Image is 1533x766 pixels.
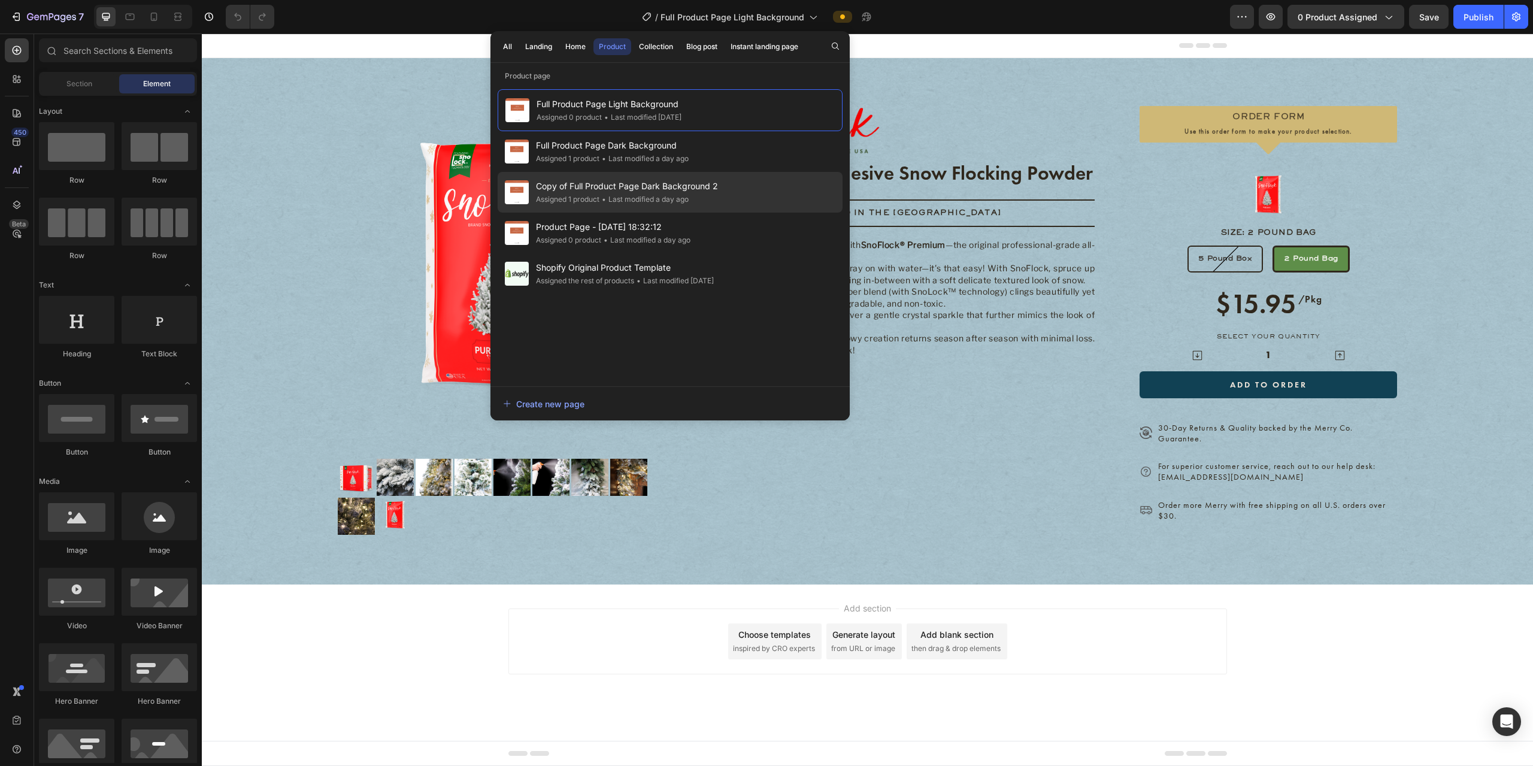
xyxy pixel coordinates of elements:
[634,275,714,287] div: Last modified [DATE]
[536,220,690,234] span: Product Page - [DATE] 18:32:12
[1409,5,1449,29] button: Save
[1492,707,1521,736] div: Open Intercom Messenger
[604,113,608,122] span: •
[494,206,893,228] p: Bring home that fresh-fallen magic with —the original professional-grade all-in-one snow flock fr...
[655,11,658,23] span: /
[5,5,89,29] button: 7
[1453,5,1504,29] button: Publish
[599,193,689,205] div: Last modified a day ago
[631,595,693,607] div: Generate layout
[122,175,197,186] div: Row
[494,72,687,121] img: gempages_581123104625918472-27d1e115-be2d-4e05-a21b-d62537473df6.png
[494,253,893,275] p: Our industry-leading adhesive-and-fiber blend (with SnoLock™ technology) clings beautifully yet r...
[956,466,1194,488] p: Order more Merry with free shipping on all U.S. orders over $30.
[1080,310,1196,334] button: increment
[202,34,1533,766] iframe: Design area
[661,11,804,23] span: Full Product Page Light Background
[956,389,1194,410] p: 30-Day Returns & Quality backed by the Merry Co. Guarantee.
[39,106,62,117] span: Layout
[494,276,893,298] p: Pre-mixed ShimmerSpec glitters deliver a gentle crystal sparkle that further mimics the look of r...
[1298,11,1377,23] span: 0 product assigned
[39,545,114,556] div: Image
[122,545,197,556] div: Image
[604,235,608,244] span: •
[560,38,591,55] button: Home
[39,38,197,62] input: Search Sections & Elements
[178,472,197,491] span: Toggle open
[536,138,689,153] span: Full Product Page Dark Background
[136,464,173,501] img: SnoFlock Premium, Genuine Original Snow Flocking Powder — 5 Pound Box [2.27kg] image 8
[494,229,893,252] p: Simply add to a kitchen sifter and spray on with water—it's that easy! With SnoFlock, spruce up w...
[731,41,798,52] div: Instant landing page
[629,610,693,620] span: from URL or image
[637,568,694,581] span: Add section
[536,275,634,287] div: Assigned the rest of products
[536,234,601,246] div: Assigned 0 product
[536,153,599,165] div: Assigned 1 product
[78,10,84,24] p: 7
[122,447,197,458] div: Button
[565,41,586,52] div: Home
[536,193,599,205] div: Assigned 1 product
[490,70,850,82] p: Product page
[292,425,329,462] img: SnoFlock Premium, Genuine Original Snow Flocking Powder — 5 Pound Box [2.27kg] image 4
[536,179,718,193] span: Copy of Full Product Page Dark Background 2
[938,338,1195,365] button: ADD TO ORDER
[602,195,606,204] span: •
[178,374,197,393] span: Toggle open
[253,425,290,462] img: SnoFlock Premium, Genuine Original Snow Flocking Powder — 5 Pound Box [2.27kg] image 3
[725,38,804,55] button: Instant landing page
[39,280,54,290] span: Text
[1053,310,1080,334] input: quantity
[536,261,714,275] span: Shopify Original Product Template
[710,610,799,620] span: then drag & drop elements
[502,392,838,416] button: Create new page
[9,219,29,229] div: Beta
[525,41,552,52] div: Landing
[531,610,613,620] span: inspired by CRO experts
[331,425,368,462] img: SnoFlock Premium, Genuine Original Snow Flocking Powder — 5 Pound Box [2.27kg] image 5
[537,595,609,607] div: Choose templates
[39,447,114,458] div: Button
[1018,193,1116,206] legend: Size: 2 Pound Bag
[537,97,681,111] span: Full Product Page Light Background
[956,427,1194,449] p: For superior customer service, reach out to our help desk: [EMAIL_ADDRESS][DOMAIN_NAME]
[408,425,446,462] img: SnoFlock Premium, Genuine Original Snow Flocking Powder — 5 Pound Box [2.27kg] image 7
[1097,259,1120,273] p: /Pkg
[634,38,678,55] button: Collection
[39,696,114,707] div: Hero Banner
[178,102,197,121] span: Toggle open
[637,276,641,285] span: •
[226,5,274,29] div: Undo/Redo
[996,222,1051,229] span: 5 Pound Box
[537,111,602,123] div: Assigned 0 product
[599,41,626,52] div: Product
[214,425,251,462] img: SnoFlock Premium, Genuine Original Snow Flocking Powder — 5 Pound Box [2.27kg] image 2
[681,38,723,55] button: Blog post
[939,299,1194,307] p: SELECT YOUR Quantity
[11,128,29,137] div: 450
[944,78,1189,89] p: ORDER FORM
[509,176,800,183] p: Proudly manufactured in the [GEOGRAPHIC_DATA]
[122,250,197,261] div: Row
[494,126,893,154] h1: Premium Self-Adhesive Snow Flocking Powder
[599,153,689,165] div: Last modified a day ago
[122,349,197,359] div: Text Block
[686,41,717,52] div: Blog post
[602,111,681,123] div: Last modified [DATE]
[503,41,512,52] div: All
[593,38,631,55] button: Product
[1419,12,1439,22] span: Save
[503,398,584,410] div: Create new page
[498,38,517,55] button: All
[369,425,407,462] img: SnoFlock Premium, Genuine Original Snow Flocking Powder — 5 Pound Box [2.27kg] image 6
[39,349,114,359] div: Heading
[143,78,171,89] span: Element
[639,41,673,52] div: Collection
[122,620,197,631] div: Video Banner
[494,299,893,322] p: With a little care in storage, your Snowy creation returns season after season with minimal loss....
[122,696,197,707] div: Hero Banner
[39,175,114,186] div: Row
